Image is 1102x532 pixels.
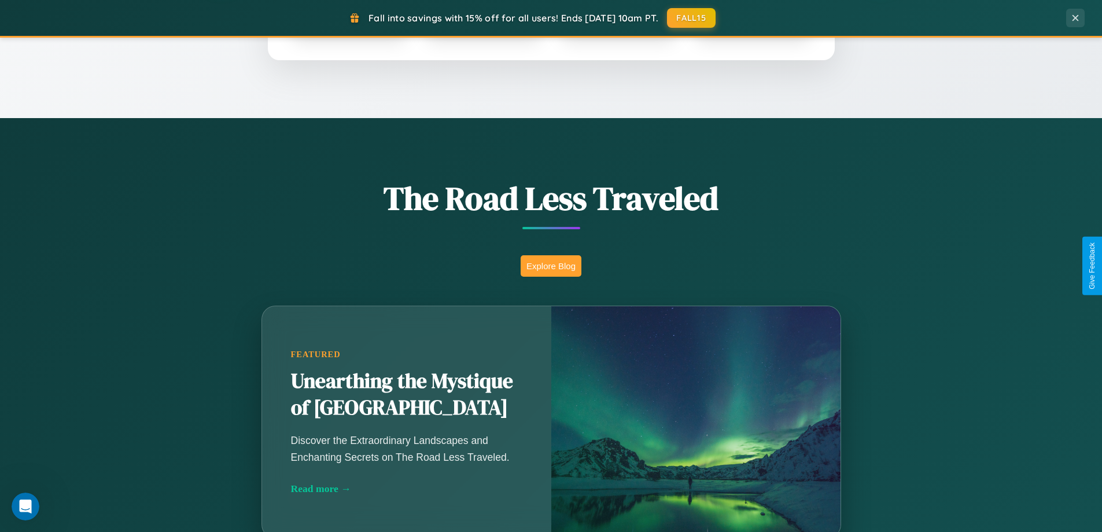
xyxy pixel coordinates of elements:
span: Fall into savings with 15% off for all users! Ends [DATE] 10am PT. [368,12,658,24]
div: Featured [291,350,522,359]
div: Read more → [291,483,522,495]
h2: Unearthing the Mystique of [GEOGRAPHIC_DATA] [291,368,522,421]
button: FALL15 [667,8,716,28]
div: Give Feedback [1088,243,1096,289]
iframe: Intercom live chat [12,493,39,520]
p: Discover the Extraordinary Landscapes and Enchanting Secrets on The Road Less Traveled. [291,432,522,465]
h1: The Road Less Traveled [204,176,898,221]
button: Explore Blog [521,255,581,277]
